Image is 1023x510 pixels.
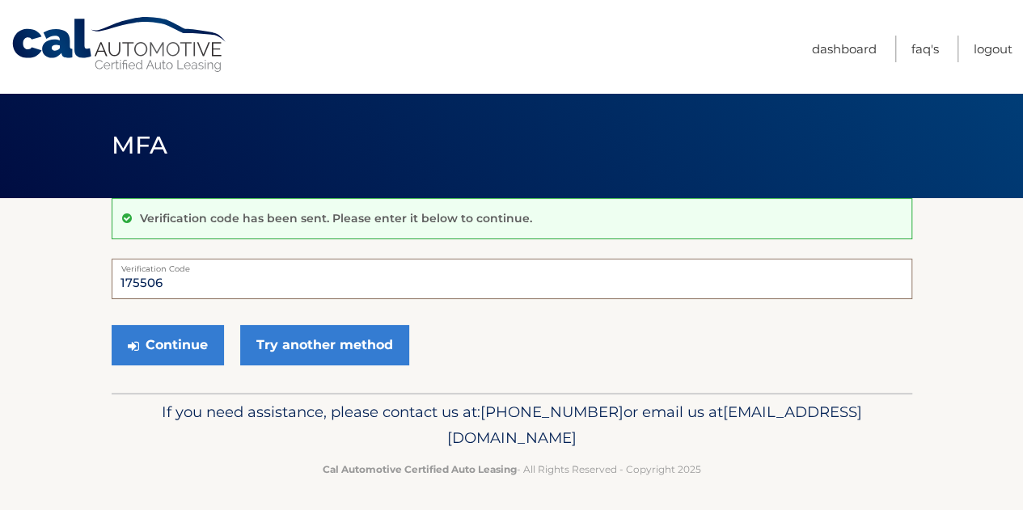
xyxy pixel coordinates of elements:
a: Logout [974,36,1012,62]
span: MFA [112,130,168,160]
a: FAQ's [911,36,939,62]
a: Cal Automotive [11,16,229,74]
p: If you need assistance, please contact us at: or email us at [122,399,902,451]
a: Dashboard [812,36,877,62]
input: Verification Code [112,259,912,299]
span: [EMAIL_ADDRESS][DOMAIN_NAME] [447,403,862,447]
p: Verification code has been sent. Please enter it below to continue. [140,211,532,225]
button: Continue [112,325,224,365]
p: - All Rights Reserved - Copyright 2025 [122,461,902,478]
span: [PHONE_NUMBER] [480,403,624,421]
strong: Cal Automotive Certified Auto Leasing [323,463,517,475]
label: Verification Code [112,259,912,272]
a: Try another method [240,325,409,365]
